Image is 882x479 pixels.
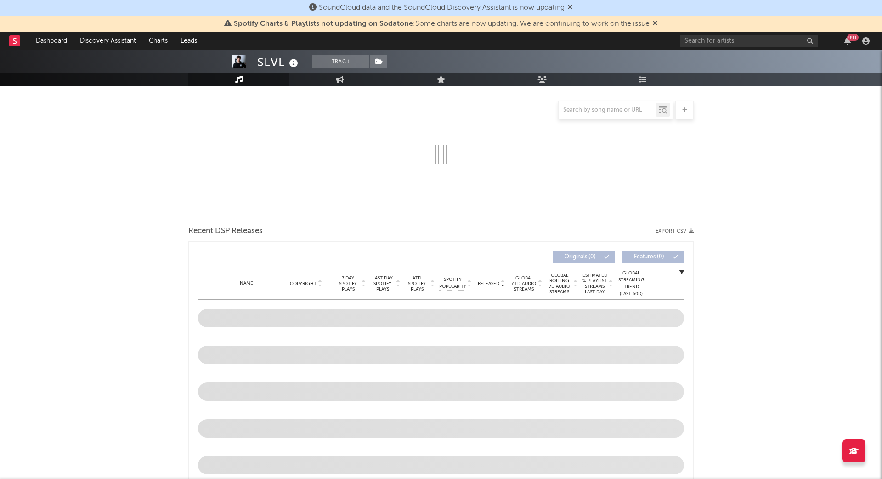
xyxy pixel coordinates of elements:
[582,273,607,295] span: Estimated % Playlist Streams Last Day
[312,55,369,68] button: Track
[652,20,658,28] span: Dismiss
[370,275,395,292] span: Last Day Spotify Plays
[553,251,615,263] button: Originals(0)
[319,4,565,11] span: SoundCloud data and the SoundCloud Discovery Assistant is now updating
[622,251,684,263] button: Features(0)
[511,275,537,292] span: Global ATD Audio Streams
[478,281,499,286] span: Released
[628,254,670,260] span: Features ( 0 )
[405,275,429,292] span: ATD Spotify Plays
[234,20,413,28] span: Spotify Charts & Playlists not updating on Sodatone
[29,32,73,50] a: Dashboard
[142,32,174,50] a: Charts
[844,37,851,45] button: 99+
[188,226,263,237] span: Recent DSP Releases
[174,32,204,50] a: Leads
[290,281,317,286] span: Copyright
[73,32,142,50] a: Discovery Assistant
[656,228,694,234] button: Export CSV
[680,35,818,47] input: Search for artists
[559,254,601,260] span: Originals ( 0 )
[567,4,573,11] span: Dismiss
[847,34,859,41] div: 99 +
[559,107,656,114] input: Search by song name or URL
[439,276,466,290] span: Spotify Popularity
[216,280,277,287] div: Name
[547,273,572,295] span: Global Rolling 7D Audio Streams
[234,20,650,28] span: : Some charts are now updating. We are continuing to work on the issue
[336,275,360,292] span: 7 Day Spotify Plays
[617,270,645,297] div: Global Streaming Trend (Last 60D)
[257,55,300,70] div: SLVL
